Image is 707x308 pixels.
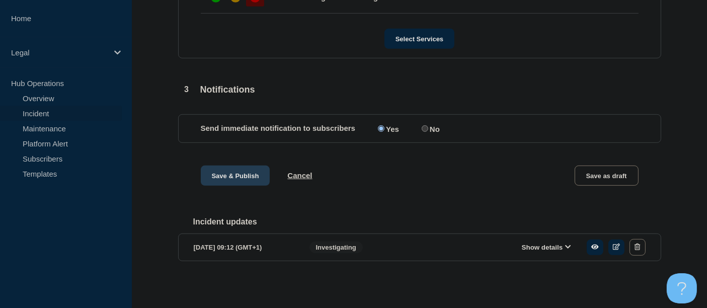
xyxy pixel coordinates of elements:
[309,242,363,253] span: Investigating
[519,243,574,252] button: Show details
[667,273,697,303] iframe: Help Scout Beacon - Open
[194,239,294,256] div: [DATE] 09:12 (GMT+1)
[384,29,454,49] button: Select Services
[201,124,639,133] div: Send immediate notification to subscribers
[375,124,399,133] label: Yes
[193,217,661,226] h2: Incident updates
[11,48,108,57] p: Legal
[575,166,639,186] button: Save as draft
[178,81,255,98] div: Notifications
[287,171,312,180] button: Cancel
[422,125,428,132] input: No
[201,166,270,186] button: Save & Publish
[201,124,356,133] p: Send immediate notification to subscribers
[378,125,384,132] input: Yes
[419,124,440,133] label: No
[178,81,195,98] span: 3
